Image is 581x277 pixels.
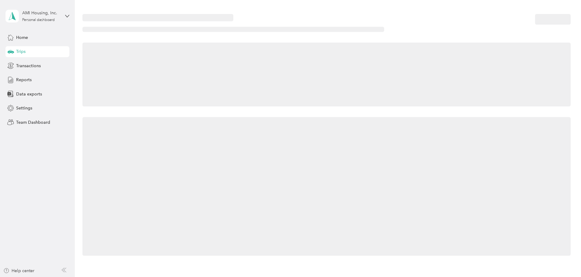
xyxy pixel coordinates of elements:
span: Transactions [16,63,41,69]
span: Team Dashboard [16,119,50,126]
iframe: Everlance-gr Chat Button Frame [547,243,581,277]
span: Trips [16,48,26,55]
span: Reports [16,77,32,83]
span: Data exports [16,91,42,97]
div: AMI Housing, Inc. [22,10,60,16]
div: Personal dashboard [22,18,55,22]
span: Settings [16,105,32,111]
span: Home [16,34,28,41]
button: Help center [3,268,34,274]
